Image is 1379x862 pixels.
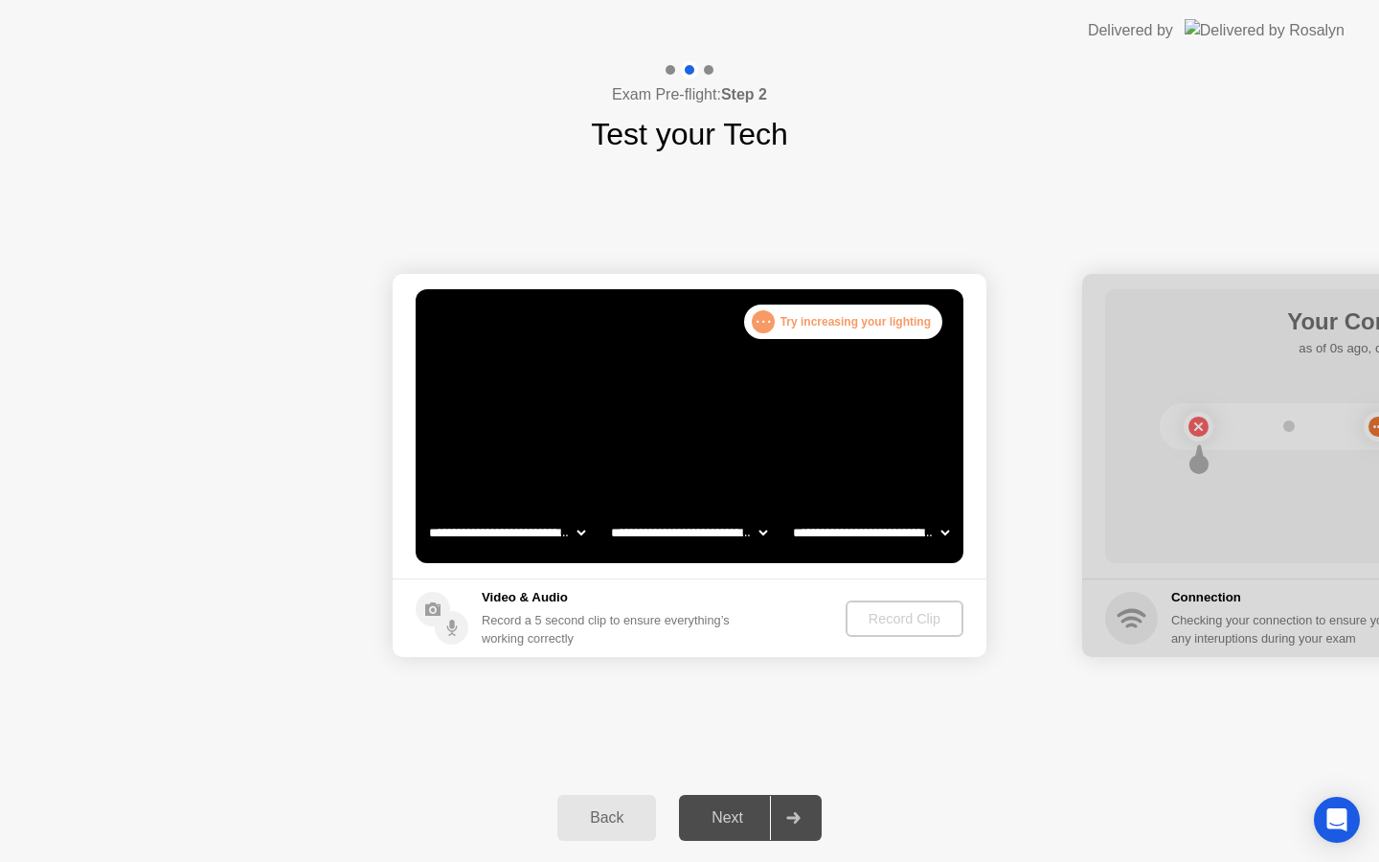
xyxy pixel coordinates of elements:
[612,83,767,106] h4: Exam Pre-flight:
[425,513,589,552] select: Available cameras
[789,513,953,552] select: Available microphones
[1088,19,1173,42] div: Delivered by
[846,601,963,637] button: Record Clip
[563,809,650,827] div: Back
[1314,797,1360,843] div: Open Intercom Messenger
[721,86,767,102] b: Step 2
[482,611,737,647] div: Record a 5 second clip to ensure everything’s working correctly
[853,611,956,626] div: Record Clip
[1185,19,1345,41] img: Delivered by Rosalyn
[591,111,788,157] h1: Test your Tech
[744,305,942,339] div: Try increasing your lighting
[557,795,656,841] button: Back
[752,310,775,333] div: . . .
[679,795,822,841] button: Next
[482,588,737,607] h5: Video & Audio
[607,513,771,552] select: Available speakers
[685,809,770,827] div: Next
